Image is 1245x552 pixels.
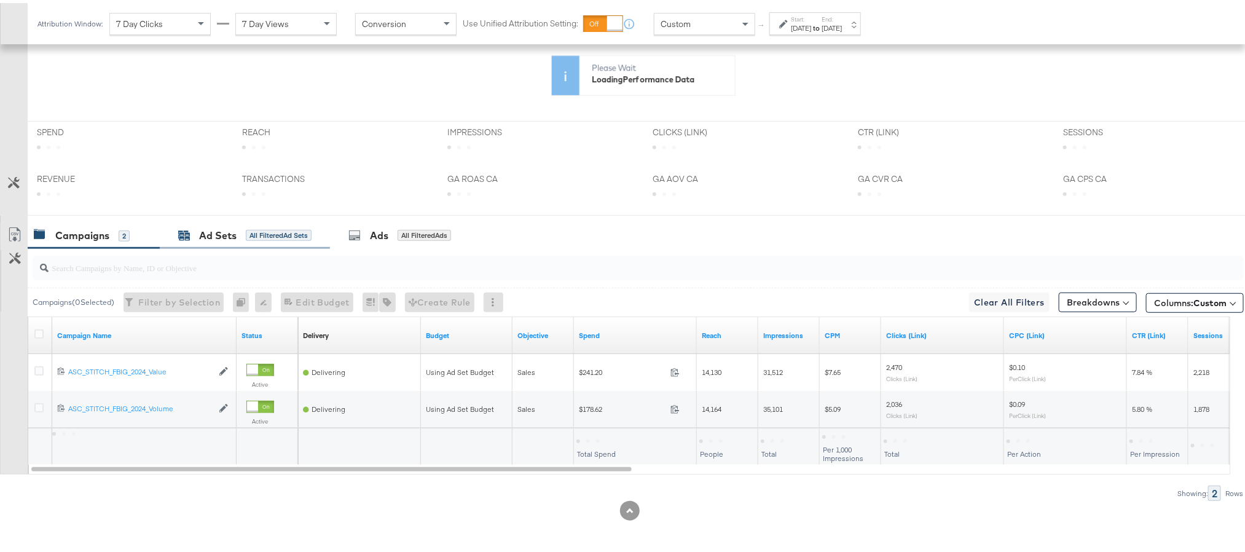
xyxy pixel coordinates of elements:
span: Sales [517,365,535,374]
a: The total amount spent to date. [579,328,692,337]
span: Per Action [1007,446,1041,455]
span: $0.10 [1009,360,1025,369]
label: Active [246,377,274,385]
span: 31,512 [763,365,783,374]
span: Custom [661,15,691,26]
a: The number of people your ad was served to. [702,328,753,337]
a: The average cost you've paid to have 1,000 impressions of your ad. [825,328,876,337]
div: 2 [119,227,130,239]
span: 35,101 [763,401,783,411]
span: Delivering [312,365,345,374]
span: $241.20 [579,365,666,374]
a: ASC_STITCH_FBIG_2024_Value [68,364,213,374]
span: Custom [1193,294,1227,306]
a: Your campaign's objective. [517,328,569,337]
div: [DATE] [822,20,842,30]
span: 7 Day Views [242,15,289,26]
span: $0.09 [1009,396,1025,406]
div: 2 [1208,483,1221,498]
sub: Clicks (Link) [886,372,917,379]
div: Attribution Window: [37,17,103,25]
div: All Filtered Ad Sets [246,227,312,238]
a: Your campaign name. [57,328,232,337]
div: Using Ad Set Budget [426,401,508,411]
button: Clear All Filters [969,290,1050,309]
button: Breakdowns [1059,290,1137,309]
strong: to [811,20,822,30]
span: Total Spend [577,446,616,455]
span: ↑ [756,21,768,25]
span: Columns: [1154,294,1227,306]
a: The number of clicks on links appearing on your ad or Page that direct people to your sites off F... [886,328,999,337]
span: 2,218 [1193,365,1209,374]
label: Use Unified Attribution Setting: [463,15,578,26]
div: Campaigns ( 0 Selected) [33,294,114,305]
span: 7.84 % [1132,365,1152,374]
a: The number of clicks received on a link in your ad divided by the number of impressions. [1132,328,1184,337]
span: Conversion [362,15,406,26]
a: The average cost for each link click you've received from your ad. [1009,328,1122,337]
div: Showing: [1177,486,1208,495]
span: 14,164 [702,401,721,411]
div: Delivery [303,328,329,337]
span: 2,036 [886,396,902,406]
span: $7.65 [825,365,841,374]
label: End: [822,12,842,20]
div: [DATE] [791,20,811,30]
span: $178.62 [579,401,666,411]
span: Per Impression [1130,446,1180,455]
div: 0 [233,290,255,309]
span: 7 Day Clicks [116,15,163,26]
div: All Filtered Ads [398,227,451,238]
label: Active [246,414,274,422]
span: Per 1,000 Impressions [823,442,863,460]
sub: Per Click (Link) [1009,409,1046,416]
a: The number of times your ad was served. On mobile apps an ad is counted as served the first time ... [763,328,815,337]
span: 14,130 [702,365,721,374]
a: The maximum amount you're willing to spend on your ads, on average each day or over the lifetime ... [426,328,508,337]
div: Rows [1225,486,1244,495]
div: Campaigns [55,226,109,240]
span: 5.80 % [1132,401,1152,411]
input: Search Campaigns by Name, ID or Objective [49,248,1132,272]
span: 2,470 [886,360,902,369]
span: Clear All Filters [974,292,1045,307]
div: Ad Sets [199,226,237,240]
a: Shows the current state of your Ad Campaign. [242,328,293,337]
label: Start: [791,12,811,20]
div: Ads [370,226,388,240]
span: 1,878 [1193,401,1209,411]
span: Sales [517,401,535,411]
button: Columns:Custom [1146,290,1244,310]
span: Total [761,446,777,455]
a: Reflects the ability of your Ad Campaign to achieve delivery based on ad states, schedule and bud... [303,328,329,337]
span: Delivering [312,401,345,411]
span: Total [884,446,900,455]
span: People [700,446,723,455]
a: ASC_STITCH_FBIG_2024_Volume [68,401,213,411]
sub: Clicks (Link) [886,409,917,416]
sub: Per Click (Link) [1009,372,1046,379]
span: $5.09 [825,401,841,411]
div: Using Ad Set Budget [426,365,508,374]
